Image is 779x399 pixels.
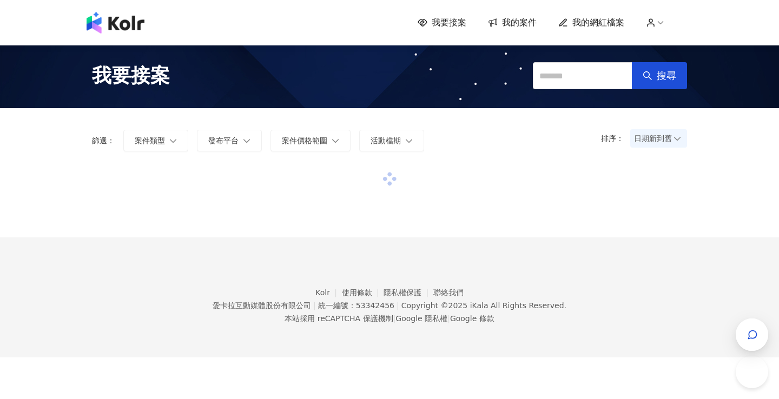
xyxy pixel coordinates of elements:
a: Google 隱私權 [395,314,447,323]
span: 我的網紅檔案 [572,17,624,29]
button: 案件類型 [123,130,188,151]
a: 我的網紅檔案 [558,17,624,29]
span: | [447,314,450,323]
button: 搜尋 [632,62,687,89]
span: | [393,314,396,323]
a: 使用條款 [342,288,384,297]
span: 我要接案 [432,17,466,29]
span: 發布平台 [208,136,239,145]
a: iKala [470,301,488,310]
span: 搜尋 [657,70,676,82]
a: 隱私權保護 [384,288,433,297]
div: 統一編號：53342456 [318,301,394,310]
span: | [313,301,316,310]
button: 發布平台 [197,130,262,151]
p: 篩選： [92,136,115,145]
span: 活動檔期 [371,136,401,145]
span: | [397,301,399,310]
div: Copyright © 2025 All Rights Reserved. [401,301,566,310]
a: Google 條款 [450,314,494,323]
iframe: Toggle Customer Support [736,365,768,398]
span: 案件類型 [135,136,165,145]
div: 愛卡拉互動媒體股份有限公司 [213,301,311,310]
button: 活動檔期 [359,130,424,151]
a: 我要接案 [418,17,466,29]
a: 我的案件 [488,17,537,29]
span: search [643,71,652,81]
img: logo [87,12,144,34]
span: 案件價格範圍 [282,136,327,145]
span: 本站採用 reCAPTCHA 保護機制 [285,312,494,325]
span: 日期新到舊 [634,130,683,147]
a: Kolr [315,288,341,297]
span: 我的案件 [502,17,537,29]
p: 排序： [601,134,630,143]
button: 案件價格範圍 [270,130,351,151]
span: 我要接案 [92,62,170,89]
a: 聯絡我們 [433,288,464,297]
